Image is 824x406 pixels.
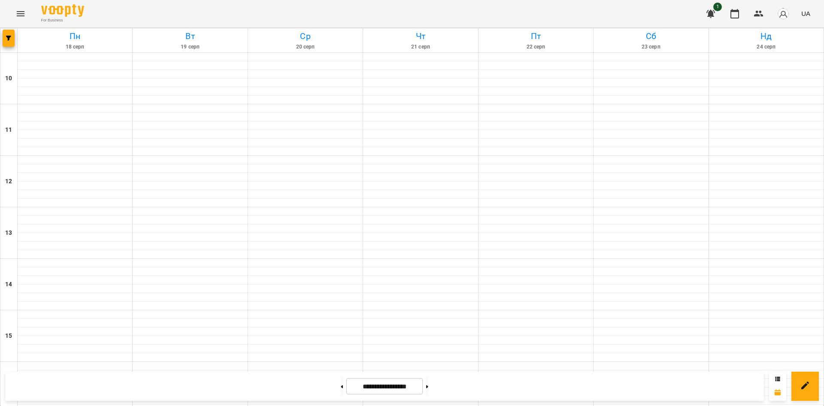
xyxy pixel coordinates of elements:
h6: Пт [480,30,592,43]
img: Voopty Logo [41,4,84,17]
button: UA [798,6,814,21]
h6: Пн [19,30,131,43]
h6: Чт [364,30,476,43]
h6: 20 серп [249,43,361,51]
h6: 23 серп [595,43,707,51]
h6: Вт [134,30,246,43]
span: 1 [713,3,722,11]
h6: 24 серп [710,43,822,51]
img: avatar_s.png [777,8,789,20]
h6: 18 серп [19,43,131,51]
h6: 13 [5,228,12,238]
h6: 14 [5,280,12,289]
span: For Business [41,18,84,23]
h6: Нд [710,30,822,43]
h6: 22 серп [480,43,592,51]
h6: 11 [5,125,12,135]
h6: 21 серп [364,43,476,51]
h6: 10 [5,74,12,83]
span: UA [801,9,810,18]
h6: 19 серп [134,43,246,51]
button: Menu [10,3,31,24]
h6: Ср [249,30,361,43]
h6: 15 [5,331,12,341]
h6: 12 [5,177,12,186]
h6: Сб [595,30,707,43]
